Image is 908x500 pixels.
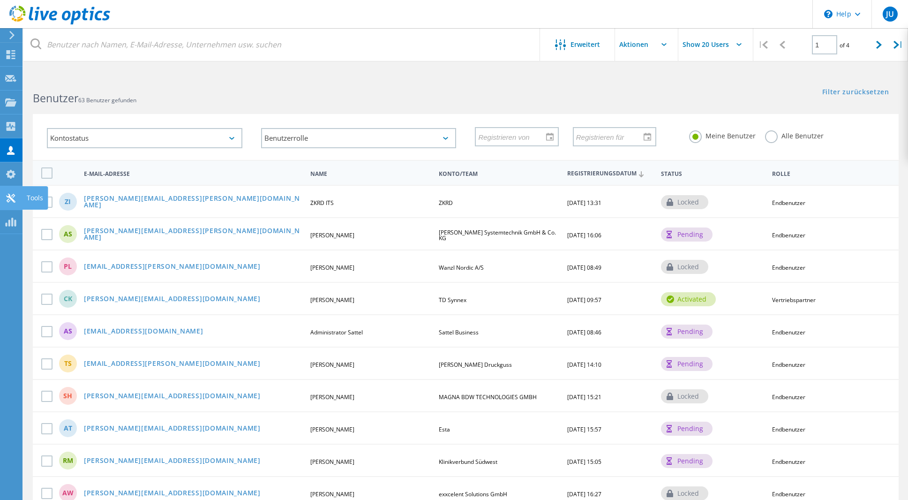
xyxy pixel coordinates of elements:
span: Esta [439,425,450,433]
span: Registrierungsdatum [567,171,653,177]
span: Wanzl Nordic A/S [439,264,484,272]
span: RM [63,457,73,464]
a: [EMAIL_ADDRESS][DOMAIN_NAME] [84,328,203,336]
span: [PERSON_NAME] [310,264,354,272]
a: [EMAIL_ADDRESS][PERSON_NAME][DOMAIN_NAME] [84,360,261,368]
div: pending [661,422,713,436]
input: Benutzer nach Namen, E-Mail-Adresse, Unternehmen usw. suchen [23,28,540,61]
a: [PERSON_NAME][EMAIL_ADDRESS][DOMAIN_NAME] [84,425,261,433]
span: TD Synnex [439,296,466,304]
div: pending [661,227,713,242]
span: of 4 [840,41,849,49]
span: [PERSON_NAME] [310,458,354,466]
span: E-Mail-Adresse [84,171,302,177]
div: activated [661,292,716,306]
div: pending [661,357,713,371]
span: [PERSON_NAME] [310,361,354,369]
label: Alle Benutzer [765,130,824,139]
span: [PERSON_NAME] Systemtechnik GmbH & Co. KG [439,228,556,242]
span: TS [64,360,72,367]
span: Administrator Sattel [310,328,363,336]
span: [DATE] 15:21 [567,393,601,401]
span: ck [64,295,72,302]
span: Konto/Team [439,171,559,177]
span: [DATE] 14:10 [567,361,601,369]
span: AS [64,328,72,334]
span: Endbenutzer [772,361,805,369]
a: [PERSON_NAME][EMAIL_ADDRESS][PERSON_NAME][DOMAIN_NAME] [84,195,302,210]
span: Rolle [772,171,884,177]
span: Endbenutzer [772,490,805,498]
a: [PERSON_NAME][EMAIL_ADDRESS][DOMAIN_NAME] [84,490,261,498]
span: Name [310,171,431,177]
div: | [753,28,773,61]
span: AT [64,425,72,432]
input: Registrieren von [476,128,551,145]
div: Tools [27,195,43,201]
div: Benutzerrolle [261,128,457,148]
a: [PERSON_NAME][EMAIL_ADDRESS][DOMAIN_NAME] [84,295,261,303]
span: SH [63,393,72,399]
span: [PERSON_NAME] [310,425,354,433]
div: locked [661,260,708,274]
span: [PERSON_NAME] [310,490,354,498]
span: [DATE] 15:57 [567,425,601,433]
div: locked [661,195,708,209]
a: [PERSON_NAME][EMAIL_ADDRESS][PERSON_NAME][DOMAIN_NAME] [84,227,302,242]
span: Endbenutzer [772,458,805,466]
input: Registrieren für [574,128,649,145]
div: pending [661,454,713,468]
span: MAGNA BDW TECHNOLOGIES GMBH [439,393,537,401]
svg: \n [824,10,833,18]
a: Filter zurücksetzen [822,89,889,97]
span: AW [62,490,74,496]
span: [DATE] 08:46 [567,328,601,336]
span: [DATE] 13:31 [567,199,601,207]
span: Endbenutzer [772,264,805,272]
span: ZKRD [439,199,453,207]
span: [PERSON_NAME] [310,393,354,401]
span: Endbenutzer [772,425,805,433]
span: JU [886,10,894,18]
span: [PERSON_NAME] [310,296,354,304]
span: Vertriebspartner [772,296,816,304]
a: [PERSON_NAME][EMAIL_ADDRESS][DOMAIN_NAME] [84,393,261,401]
span: Endbenutzer [772,231,805,239]
span: Erweitert [570,41,600,48]
a: [EMAIL_ADDRESS][PERSON_NAME][DOMAIN_NAME] [84,263,261,271]
div: | [889,28,908,61]
span: [DATE] 15:05 [567,458,601,466]
span: AS [64,231,72,237]
a: [PERSON_NAME][EMAIL_ADDRESS][DOMAIN_NAME] [84,457,261,465]
span: exxcelent Solutions GmbH [439,490,507,498]
span: [DATE] 16:06 [567,231,601,239]
label: Meine Benutzer [689,130,756,139]
span: PL [64,263,72,270]
span: [PERSON_NAME] Druckguss [439,361,512,369]
div: pending [661,325,713,339]
span: [DATE] 16:27 [567,490,601,498]
span: Endbenutzer [772,393,805,401]
span: ZKRD ITS [310,199,334,207]
span: 63 Benutzer gefunden [78,96,136,104]
span: ZI [65,198,71,205]
b: Benutzer [33,91,78,106]
span: Endbenutzer [772,199,805,207]
span: Status [661,171,764,177]
span: Klinikverbund Südwest [439,458,497,466]
span: [DATE] 08:49 [567,264,601,272]
div: locked [661,389,708,403]
span: Sattel Business [439,328,479,336]
span: [DATE] 09:57 [567,296,601,304]
a: Live Optics Dashboard [9,20,110,26]
span: [PERSON_NAME] [310,231,354,239]
span: Endbenutzer [772,328,805,336]
div: Kontostatus [47,128,242,148]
